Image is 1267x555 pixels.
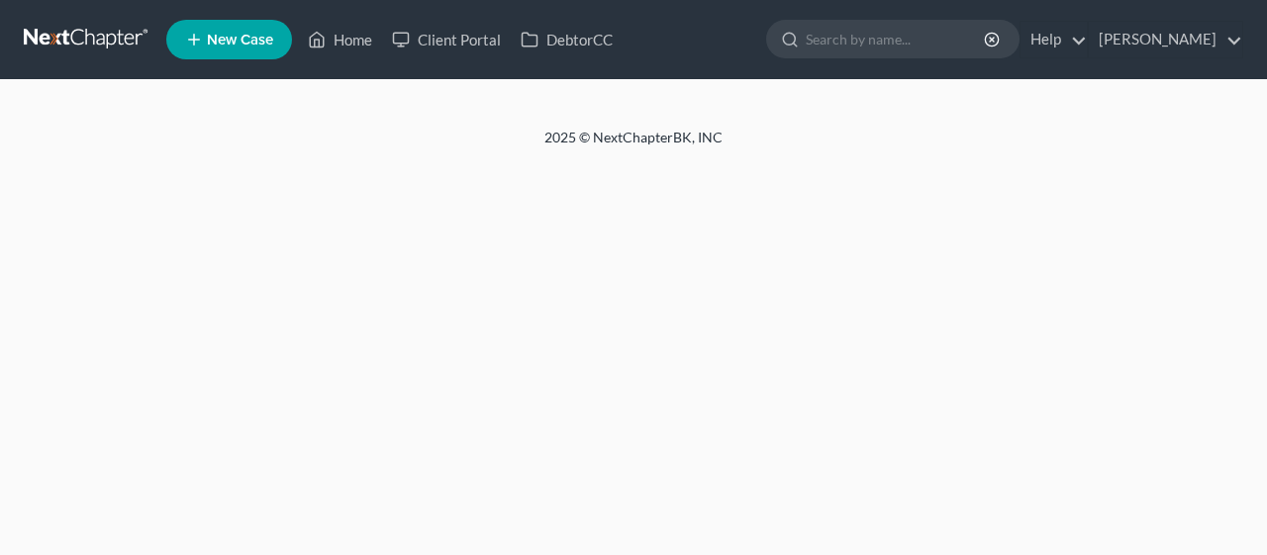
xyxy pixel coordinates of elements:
[511,22,623,57] a: DebtorCC
[69,128,1198,163] div: 2025 © NextChapterBK, INC
[382,22,511,57] a: Client Portal
[1089,22,1242,57] a: [PERSON_NAME]
[806,21,987,57] input: Search by name...
[207,33,273,47] span: New Case
[298,22,382,57] a: Home
[1021,22,1087,57] a: Help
